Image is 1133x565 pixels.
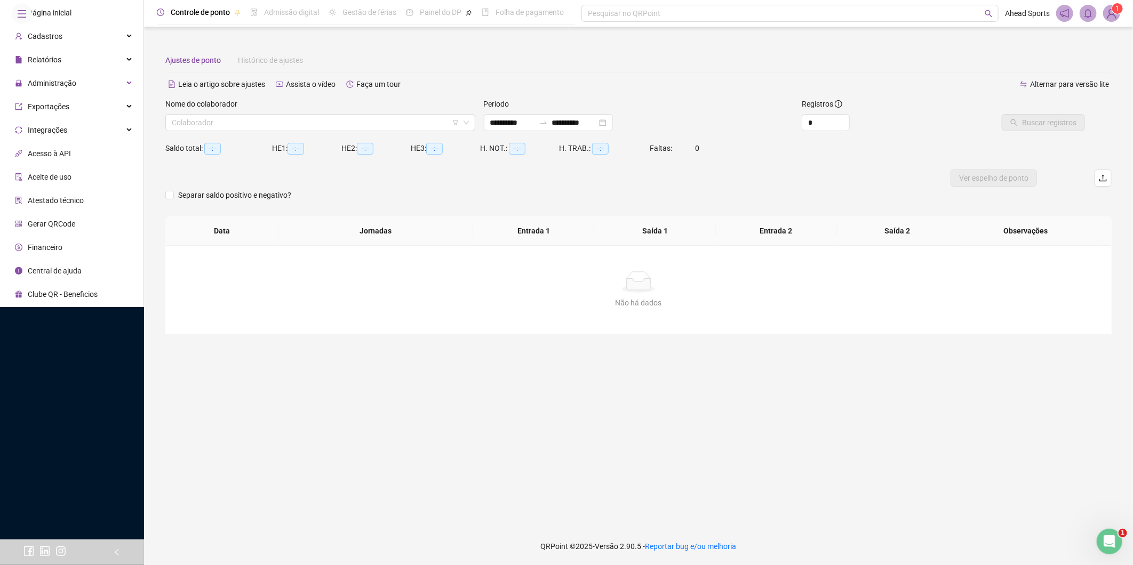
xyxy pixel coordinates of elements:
[1116,5,1120,12] span: 1
[28,243,62,252] span: Financeiro
[480,142,559,155] div: H. NOT.:
[802,98,842,110] span: Registros
[329,9,336,16] span: sun
[1119,529,1127,537] span: 1
[23,546,34,556] span: facebook
[178,297,1099,309] div: Não há dados
[28,173,71,181] span: Aceite de uso
[144,528,1133,565] footer: QRPoint © 2025 - 2.90.5 -
[165,98,244,110] label: Nome do colaborador
[1030,80,1109,88] span: Alternar para versão lite
[466,10,472,16] span: pushpin
[15,79,22,87] span: lock
[595,542,619,551] span: Versão
[15,197,22,204] span: solution
[15,220,22,228] span: qrcode
[28,32,62,41] span: Cadastros
[594,216,715,246] th: Saída 1
[484,98,516,110] label: Período
[157,9,164,16] span: clock-circle
[346,80,354,88] span: history
[1097,529,1122,554] iframe: Intercom live chat
[452,119,459,126] span: filter
[473,216,594,246] th: Entrada 1
[645,542,737,551] span: Reportar bug e/ou melhoria
[178,80,265,88] span: Leia o artigo sobre ajustes
[463,119,469,126] span: down
[15,267,22,275] span: info-circle
[837,216,958,246] th: Saída 2
[55,546,66,556] span: instagram
[411,142,480,155] div: HE 3:
[406,9,413,16] span: dashboard
[948,216,1103,246] th: Observações
[951,170,1037,187] button: Ver espelho de ponto
[28,102,69,111] span: Exportações
[1020,80,1027,88] span: swap
[15,173,22,181] span: audit
[168,80,175,88] span: file-text
[28,196,84,205] span: Atestado técnico
[17,9,27,19] span: menu
[15,103,22,110] span: export
[1060,9,1070,18] span: notification
[356,80,401,88] span: Faça um tour
[650,144,674,152] span: Faltas:
[420,8,461,17] span: Painel do DP
[238,56,303,64] span: Histórico de ajustes
[341,142,411,155] div: HE 2:
[539,118,548,127] span: to
[342,8,396,17] span: Gestão de férias
[496,8,564,17] span: Folha de pagamento
[15,244,22,251] span: dollar
[272,142,341,155] div: HE 1:
[716,216,837,246] th: Entrada 2
[174,189,296,201] span: Separar saldo positivo e negativo?
[1083,9,1093,18] span: bell
[28,267,82,275] span: Central de ajuda
[264,8,319,17] span: Admissão digital
[1112,3,1123,14] sup: Atualize o seu contato no menu Meus Dados
[204,143,221,155] span: --:--
[234,10,241,16] span: pushpin
[276,80,283,88] span: youtube
[113,548,121,556] span: left
[695,144,699,152] span: 0
[15,290,22,298] span: gift
[28,9,71,17] span: Página inicial
[1104,5,1120,21] img: 1116
[426,143,443,155] span: --:--
[15,150,22,157] span: api
[1005,7,1050,19] span: Ahead Sports
[592,143,609,155] span: --:--
[15,126,22,134] span: sync
[250,9,258,16] span: file-done
[171,8,230,17] span: Controle de ponto
[286,80,336,88] span: Assista o vídeo
[28,79,76,87] span: Administração
[28,290,98,298] span: Clube QR - Beneficios
[28,126,67,134] span: Integrações
[28,149,71,158] span: Acesso à API
[357,143,373,155] span: --:--
[39,546,50,556] span: linkedin
[165,56,221,64] span: Ajustes de ponto
[482,9,489,16] span: book
[28,55,61,64] span: Relatórios
[278,216,474,246] th: Jornadas
[15,56,22,63] span: file
[559,142,650,155] div: H. TRAB.:
[957,225,1094,237] span: Observações
[165,216,278,246] th: Data
[509,143,525,155] span: --:--
[15,33,22,40] span: user-add
[985,10,993,18] span: search
[1002,114,1085,131] button: Buscar registros
[165,142,272,155] div: Saldo total:
[835,100,842,108] span: info-circle
[28,220,75,228] span: Gerar QRCode
[539,118,548,127] span: swap-right
[1099,174,1107,182] span: upload
[288,143,304,155] span: --:--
